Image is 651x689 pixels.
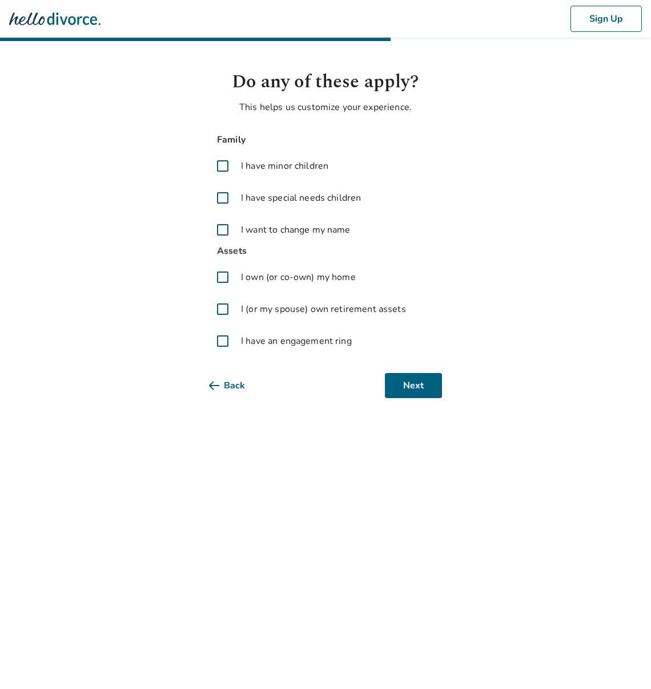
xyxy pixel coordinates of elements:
[241,270,356,284] span: I own (or co-own) my home
[209,132,442,148] span: Family
[209,100,442,114] p: This helps us customize your experience.
[241,159,328,173] span: I have minor children
[241,334,352,348] span: I have an engagement ring
[385,373,442,398] button: Next
[209,373,263,398] button: Back
[594,634,651,689] iframe: Chat Widget
[241,223,351,237] span: I want to change my name
[570,6,642,32] button: Sign Up
[209,244,442,259] span: Assets
[241,191,361,205] span: I have special needs children
[9,7,101,30] img: Hello Divorce Logo
[209,68,442,96] h1: Do any of these apply?
[241,302,406,316] span: I (or my spouse) own retirement assets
